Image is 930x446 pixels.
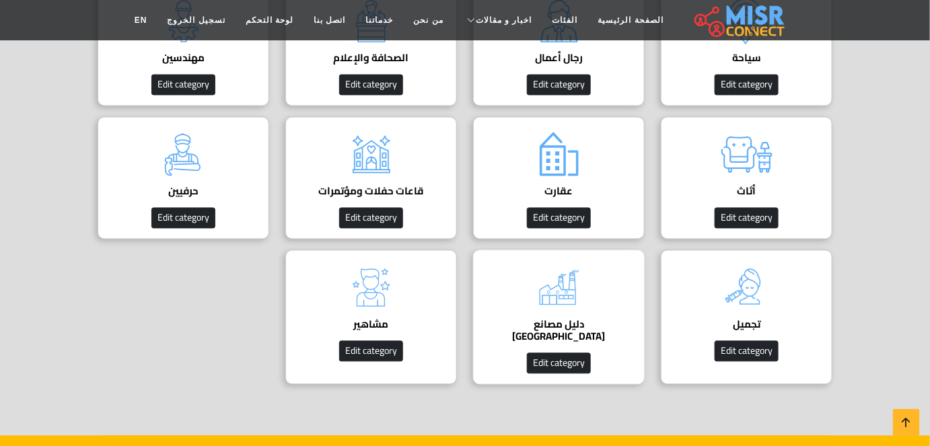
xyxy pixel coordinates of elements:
[720,128,774,182] img: 0lZPsdlsouflwmnUCfLz.png
[720,261,774,315] img: aYciML4udldo98wMMLJW.png
[306,52,436,65] h4: الصحافة والإعلام
[118,52,248,65] h4: مهندسين
[339,75,403,96] button: Edit category
[682,319,812,331] h4: تجميل
[90,117,277,239] a: حرفيين Edit category
[345,261,398,315] img: ktAOENKlxEIybM2yR3ok.png
[345,128,398,182] img: gFtEvXm4aATywDQ1lDHt.png
[494,52,624,65] h4: رجال أعمال
[527,353,591,374] button: Edit category
[465,117,653,239] a: عقارت Edit category
[151,75,215,96] button: Edit category
[682,186,812,198] h4: أثاث
[339,208,403,229] button: Edit category
[527,75,591,96] button: Edit category
[236,7,303,33] a: لوحة التحكم
[715,75,779,96] button: Edit category
[157,7,236,33] a: تسجيل الخروج
[157,128,211,182] img: l3es3N9BEQFnPAFENYFI.png
[653,250,840,385] a: تجميل Edit category
[454,7,542,33] a: اخبار و مقالات
[277,117,465,239] a: قاعات حفلات ومؤتمرات Edit category
[465,250,653,385] a: دليل مصانع [GEOGRAPHIC_DATA] Edit category
[694,3,785,37] img: main.misr_connect
[476,14,532,26] span: اخبار و مقالات
[118,186,248,198] h4: حرفيين
[715,208,779,229] button: Edit category
[542,7,588,33] a: الفئات
[306,186,436,198] h4: قاعات حفلات ومؤتمرات
[682,52,812,65] h4: سياحة
[356,7,404,33] a: خدماتنا
[124,7,157,33] a: EN
[306,319,436,331] h4: مشاهير
[527,208,591,229] button: Edit category
[715,341,779,362] button: Edit category
[151,208,215,229] button: Edit category
[494,186,624,198] h4: عقارت
[532,128,586,182] img: gjSG6UmVDNI5tTUA59vM.png
[653,117,840,239] a: أثاث Edit category
[532,261,586,315] img: WWK2UlEeZGouzKExQa9K.png
[303,7,355,33] a: اتصل بنا
[339,341,403,362] button: Edit category
[404,7,454,33] a: من نحن
[277,250,465,385] a: مشاهير Edit category
[494,319,624,343] h4: دليل مصانع [GEOGRAPHIC_DATA]
[588,7,674,33] a: الصفحة الرئيسية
